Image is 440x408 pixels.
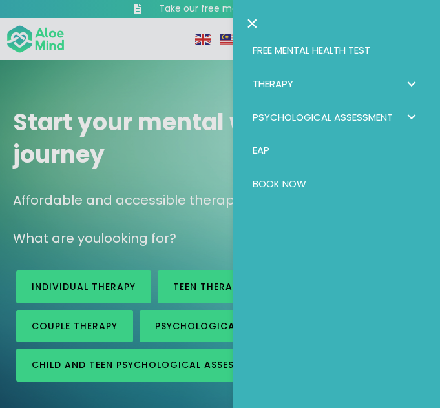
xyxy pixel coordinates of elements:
[253,110,393,124] span: Psychological assessment
[246,67,427,101] a: TherapyTherapy: submenu
[402,74,421,93] span: Therapy: submenu
[253,143,269,157] span: EAP
[402,108,421,127] span: Psychological assessment: submenu
[246,13,258,34] a: Close the menu
[246,167,427,201] a: Book Now
[246,34,427,67] a: Free Mental Health Test
[246,134,427,167] a: EAP
[253,77,293,90] span: Therapy
[253,43,370,57] span: Free Mental Health Test
[253,177,306,190] span: Book Now
[246,101,427,134] a: Psychological assessmentPsychological assessment: submenu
